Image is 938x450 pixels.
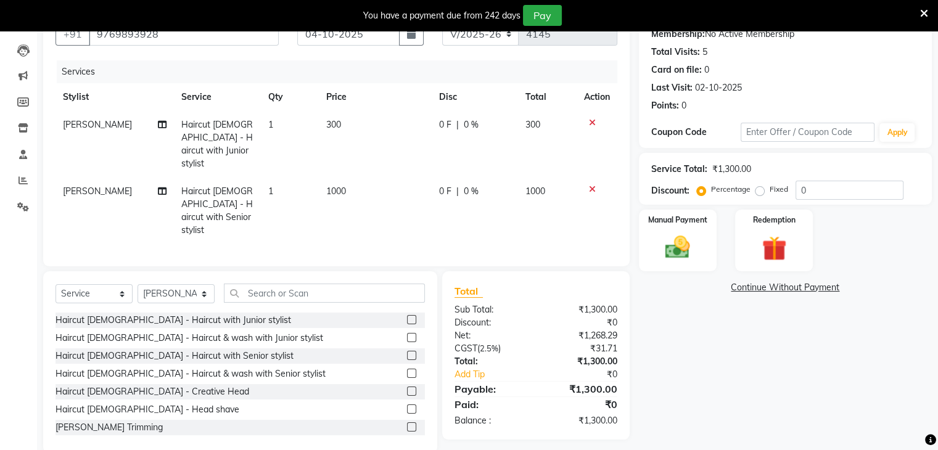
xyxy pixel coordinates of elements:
[702,46,707,59] div: 5
[363,9,520,22] div: You have a payment due from 242 days
[536,342,627,355] div: ₹31.71
[518,83,577,111] th: Total
[651,28,705,41] div: Membership:
[651,99,679,112] div: Points:
[464,118,479,131] span: 0 %
[464,185,479,198] span: 0 %
[711,184,751,195] label: Percentage
[326,186,346,197] span: 1000
[56,385,249,398] div: Haircut [DEMOGRAPHIC_DATA] - Creative Head
[445,342,536,355] div: ( )
[56,22,90,46] button: +91
[57,60,627,83] div: Services
[56,83,174,111] th: Stylist
[536,397,627,412] div: ₹0
[695,81,742,94] div: 02-10-2025
[445,355,536,368] div: Total:
[319,83,432,111] th: Price
[536,316,627,329] div: ₹0
[445,397,536,412] div: Paid:
[56,314,291,327] div: Haircut [DEMOGRAPHIC_DATA] - Haircut with Junior stylist
[536,382,627,396] div: ₹1,300.00
[455,343,477,354] span: CGST
[432,83,518,111] th: Disc
[326,119,341,130] span: 300
[536,414,627,427] div: ₹1,300.00
[651,63,702,76] div: Card on file:
[536,329,627,342] div: ₹1,268.29
[56,367,326,380] div: Haircut [DEMOGRAPHIC_DATA] - Haircut & wash with Senior stylist
[704,63,709,76] div: 0
[651,81,693,94] div: Last Visit:
[536,303,627,316] div: ₹1,300.00
[455,285,483,298] span: Total
[439,185,451,198] span: 0 F
[651,163,707,176] div: Service Total:
[181,186,253,235] span: Haircut [DEMOGRAPHIC_DATA] - Haircut with Senior stylist
[657,233,697,261] img: _cash.svg
[648,215,707,226] label: Manual Payment
[651,126,741,139] div: Coupon Code
[879,123,915,142] button: Apply
[56,421,163,434] div: [PERSON_NAME] Trimming
[753,215,796,226] label: Redemption
[651,46,700,59] div: Total Visits:
[445,414,536,427] div: Balance :
[268,186,273,197] span: 1
[56,350,294,362] div: Haircut [DEMOGRAPHIC_DATA] - Haircut with Senior stylist
[174,83,261,111] th: Service
[445,329,536,342] div: Net:
[439,118,451,131] span: 0 F
[651,28,919,41] div: No Active Membership
[261,83,319,111] th: Qty
[456,185,459,198] span: |
[56,403,239,416] div: Haircut [DEMOGRAPHIC_DATA] - Head shave
[268,119,273,130] span: 1
[712,163,751,176] div: ₹1,300.00
[224,284,425,303] input: Search or Scan
[445,382,536,396] div: Payable:
[651,184,689,197] div: Discount:
[536,355,627,368] div: ₹1,300.00
[63,119,132,130] span: [PERSON_NAME]
[641,281,929,294] a: Continue Without Payment
[577,83,617,111] th: Action
[770,184,788,195] label: Fixed
[89,22,279,46] input: Search by Name/Mobile/Email/Code
[445,303,536,316] div: Sub Total:
[480,343,498,353] span: 2.5%
[445,316,536,329] div: Discount:
[456,118,459,131] span: |
[181,119,253,169] span: Haircut [DEMOGRAPHIC_DATA] - Haircut with Junior stylist
[525,186,545,197] span: 1000
[56,332,323,345] div: Haircut [DEMOGRAPHIC_DATA] - Haircut & wash with Junior stylist
[525,119,540,130] span: 300
[551,368,626,381] div: ₹0
[445,368,551,381] a: Add Tip
[741,123,875,142] input: Enter Offer / Coupon Code
[523,5,562,26] button: Pay
[681,99,686,112] div: 0
[754,233,794,264] img: _gift.svg
[63,186,132,197] span: [PERSON_NAME]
